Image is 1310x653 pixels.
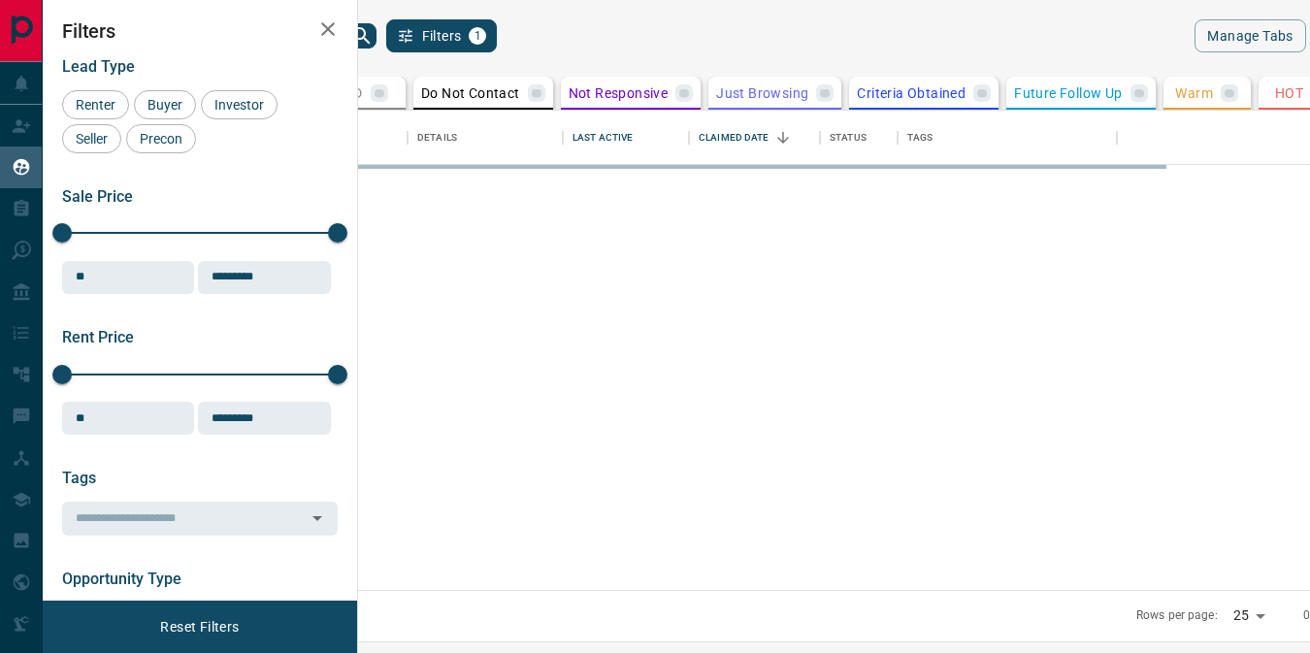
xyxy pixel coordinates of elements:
[69,131,115,147] span: Seller
[857,86,966,100] p: Criteria Obtained
[699,111,770,165] div: Claimed Date
[347,23,377,49] button: search button
[126,124,196,153] div: Precon
[689,111,820,165] div: Claimed Date
[304,505,331,532] button: Open
[408,111,563,165] div: Details
[201,90,278,119] div: Investor
[563,111,689,165] div: Last Active
[69,97,122,113] span: Renter
[421,86,520,100] p: Do Not Contact
[1175,86,1213,100] p: Warm
[907,111,933,165] div: Tags
[716,86,808,100] p: Just Browsing
[141,97,189,113] span: Buyer
[1014,86,1122,100] p: Future Follow Up
[1275,86,1303,100] p: HOT
[417,111,457,165] div: Details
[569,86,669,100] p: Not Responsive
[1136,607,1218,624] p: Rows per page:
[386,19,498,52] button: Filters1
[1195,19,1305,52] button: Manage Tabs
[147,610,251,643] button: Reset Filters
[62,90,129,119] div: Renter
[62,57,135,76] span: Lead Type
[573,111,633,165] div: Last Active
[62,124,121,153] div: Seller
[898,111,1117,165] div: Tags
[1226,602,1272,630] div: 25
[62,570,181,588] span: Opportunity Type
[820,111,898,165] div: Status
[133,131,189,147] span: Precon
[62,328,134,346] span: Rent Price
[62,19,338,43] h2: Filters
[770,124,797,151] button: Sort
[471,29,484,43] span: 1
[830,111,867,165] div: Status
[62,187,133,206] span: Sale Price
[62,469,96,487] span: Tags
[134,90,196,119] div: Buyer
[208,97,271,113] span: Investor
[272,111,408,165] div: Name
